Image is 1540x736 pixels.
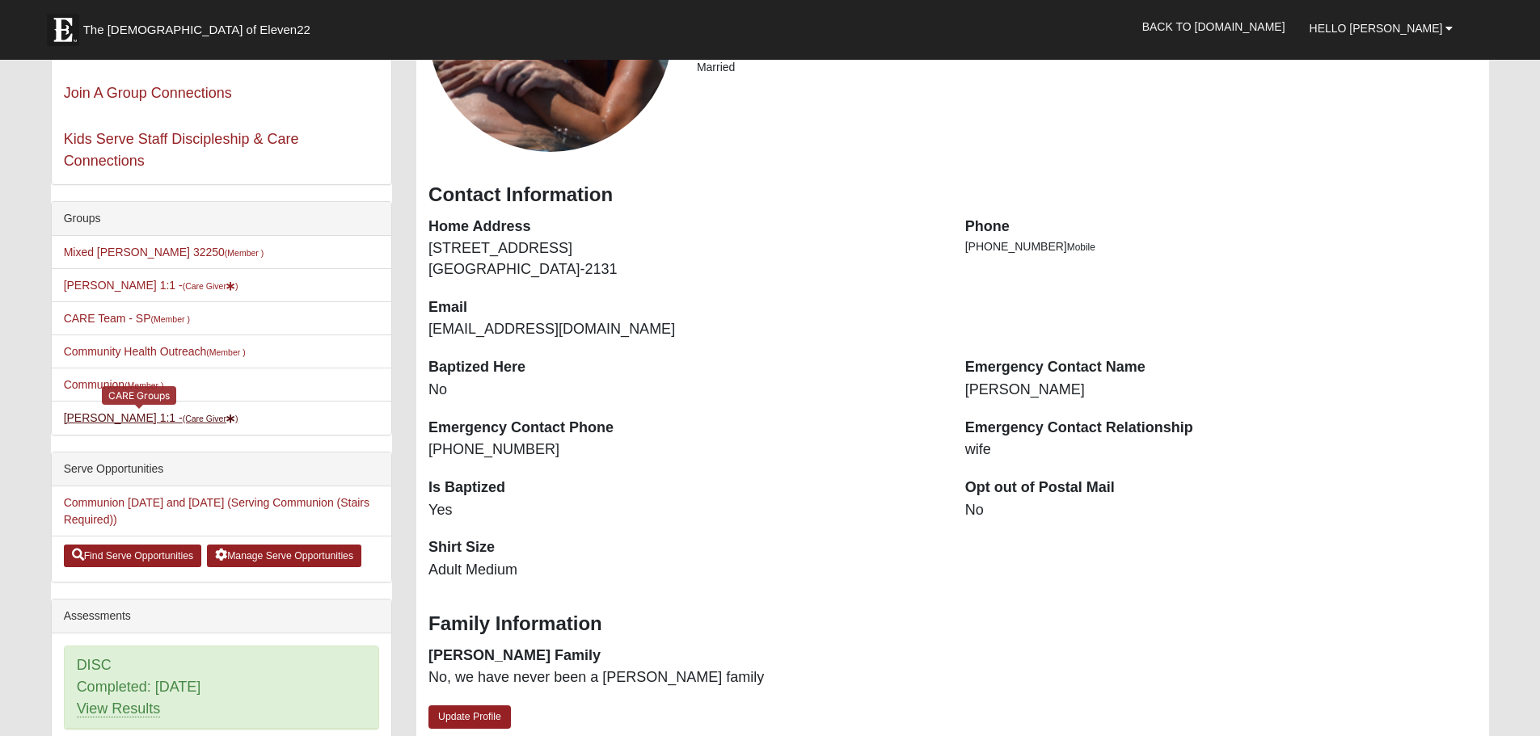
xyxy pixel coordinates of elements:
a: Mixed [PERSON_NAME] 32250(Member ) [64,246,264,259]
div: DISC Completed: [DATE] [65,646,378,729]
dt: Emergency Contact Name [965,357,1478,378]
dd: No [965,500,1478,521]
a: Community Health Outreach(Member ) [64,345,246,358]
div: Assessments [52,599,391,633]
img: Eleven22 logo [47,14,79,46]
dt: Emergency Contact Relationship [965,418,1478,439]
a: Find Serve Opportunities [64,545,202,567]
dt: Opt out of Postal Mail [965,477,1478,498]
a: [PERSON_NAME] 1:1 -(Care Giver) [64,279,238,292]
a: Manage Serve Opportunities [207,545,361,567]
a: Communion [DATE] and [DATE] (Serving Communion (Stairs Required)) [64,496,369,526]
dt: [PERSON_NAME] Family [428,646,941,667]
dd: No, we have never been a [PERSON_NAME] family [428,667,941,688]
dd: [STREET_ADDRESS] [GEOGRAPHIC_DATA]-2131 [428,238,941,280]
dt: Emergency Contact Phone [428,418,941,439]
a: CARE Team - SP(Member ) [64,312,190,325]
a: [PERSON_NAME] 1:1 -(Care Giver) [64,411,238,424]
dd: Adult Medium [428,560,941,581]
dt: Baptized Here [428,357,941,378]
a: Communion(Member ) [64,378,164,391]
dt: Phone [965,217,1478,238]
small: (Member ) [124,381,163,390]
a: Update Profile [428,705,511,729]
dd: No [428,380,941,401]
h3: Family Information [428,612,1477,636]
div: CARE Groups [102,386,176,405]
a: View Results [77,700,161,717]
li: Married [697,59,1477,76]
dd: [PHONE_NUMBER] [428,439,941,461]
a: The [DEMOGRAPHIC_DATA] of Eleven22 [39,6,362,46]
dt: Shirt Size [428,537,941,558]
div: Serve Opportunities [52,452,391,486]
a: Kids Serve Staff Discipleship & Care Connections [64,131,299,169]
a: Back to [DOMAIN_NAME] [1130,6,1297,47]
a: Join A Group Connections [64,85,232,101]
dd: [EMAIL_ADDRESS][DOMAIN_NAME] [428,319,941,340]
small: (Care Giver ) [183,414,238,423]
dd: wife [965,439,1478,461]
dt: Is Baptized [428,477,941,498]
small: (Member ) [206,347,245,357]
li: [PHONE_NUMBER] [965,238,1478,255]
h3: Contact Information [428,183,1477,207]
dd: [PERSON_NAME] [965,380,1478,401]
small: (Member ) [151,314,190,324]
small: (Care Giver ) [183,281,238,291]
span: The [DEMOGRAPHIC_DATA] of Eleven22 [83,22,310,38]
span: Hello [PERSON_NAME] [1310,22,1443,35]
dt: Email [428,297,941,318]
small: (Member ) [225,248,264,258]
dd: Yes [428,500,941,521]
span: Mobile [1067,242,1095,253]
a: Hello [PERSON_NAME] [1297,8,1466,48]
div: Groups [52,202,391,236]
dt: Home Address [428,217,941,238]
